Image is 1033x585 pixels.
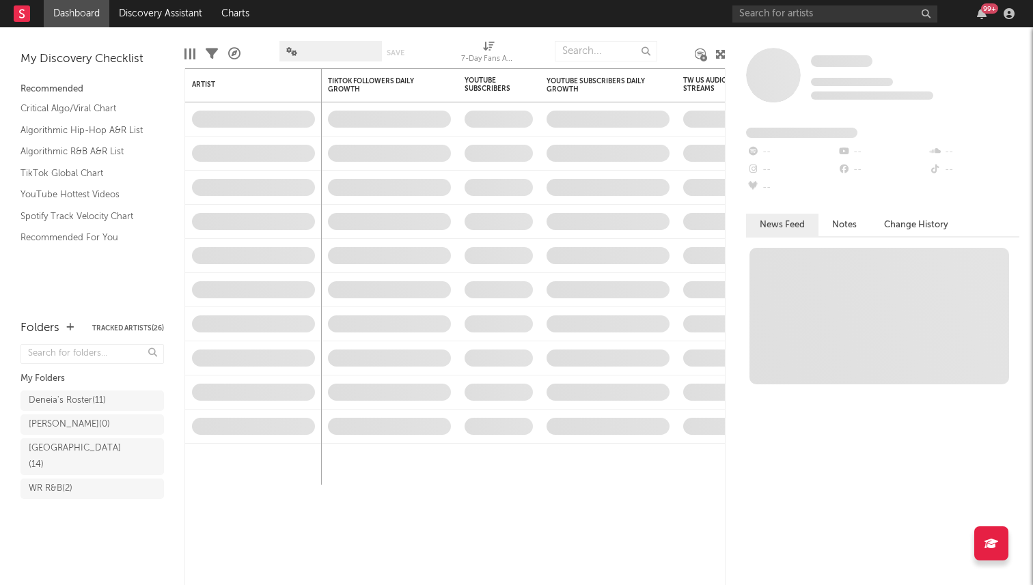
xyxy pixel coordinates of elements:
[746,161,837,179] div: --
[20,101,150,116] a: Critical Algo/Viral Chart
[811,91,933,100] span: 0 fans last week
[811,55,872,68] a: Some Artist
[20,51,164,68] div: My Discovery Checklist
[870,214,962,236] button: Change History
[683,76,738,93] div: TW US Audio Streams
[20,230,150,245] a: Recommended For You
[977,8,987,19] button: 99+
[818,214,870,236] button: Notes
[20,371,164,387] div: My Folders
[732,5,937,23] input: Search for artists
[192,81,294,89] div: Artist
[20,187,150,202] a: YouTube Hottest Videos
[92,325,164,332] button: Tracked Artists(26)
[184,34,195,74] div: Edit Columns
[206,34,218,74] div: Filters
[837,143,928,161] div: --
[811,55,872,67] span: Some Artist
[837,161,928,179] div: --
[547,77,649,94] div: YouTube Subscribers Daily Growth
[29,440,125,473] div: [GEOGRAPHIC_DATA] ( 14 )
[228,34,240,74] div: A&R Pipeline
[928,143,1019,161] div: --
[461,34,516,74] div: 7-Day Fans Added (7-Day Fans Added)
[20,81,164,98] div: Recommended
[746,143,837,161] div: --
[20,144,150,159] a: Algorithmic R&B A&R List
[746,179,837,197] div: --
[746,214,818,236] button: News Feed
[328,77,430,94] div: TikTok Followers Daily Growth
[29,416,110,433] div: [PERSON_NAME] ( 0 )
[746,128,857,138] span: Fans Added by Platform
[20,414,164,435] a: [PERSON_NAME](0)
[465,76,512,93] div: YouTube Subscribers
[981,3,998,14] div: 99 +
[29,393,106,409] div: Deneia's Roster ( 11 )
[20,320,59,337] div: Folders
[20,390,164,411] a: Deneia's Roster(11)
[387,49,404,57] button: Save
[811,78,893,86] span: Tracking Since: [DATE]
[20,479,164,499] a: WR R&B(2)
[20,123,150,138] a: Algorithmic Hip-Hop A&R List
[928,161,1019,179] div: --
[20,438,164,475] a: [GEOGRAPHIC_DATA](14)
[20,209,150,224] a: Spotify Track Velocity Chart
[29,481,72,497] div: WR R&B ( 2 )
[20,344,164,364] input: Search for folders...
[461,51,516,68] div: 7-Day Fans Added (7-Day Fans Added)
[20,166,150,181] a: TikTok Global Chart
[555,41,657,61] input: Search...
